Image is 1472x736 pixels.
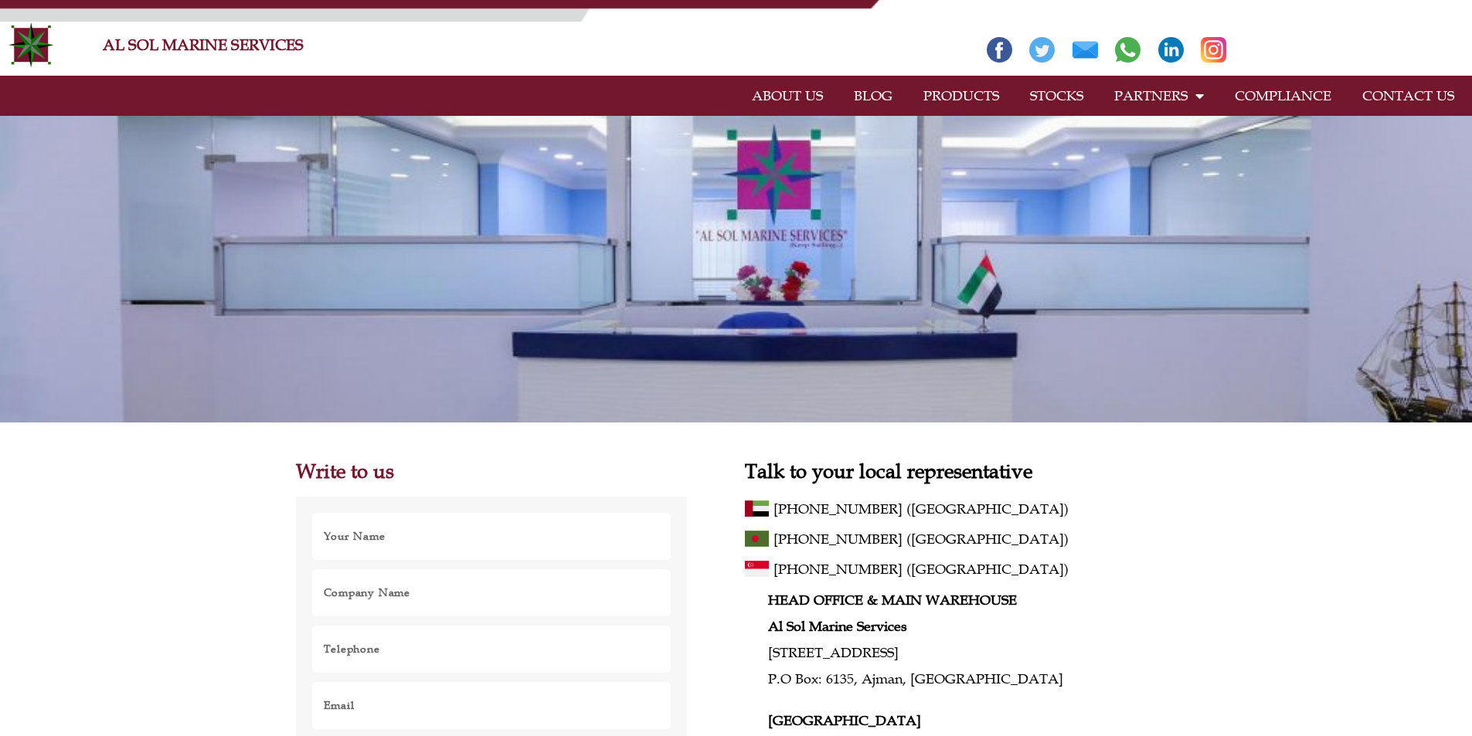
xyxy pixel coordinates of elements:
[311,512,672,561] input: Your Name
[1015,78,1099,114] a: STOCKS
[736,78,838,114] a: ABOUT US
[768,618,907,635] strong: Al Sol Marine Services
[773,527,1176,551] a: [PHONE_NUMBER] ([GEOGRAPHIC_DATA])
[1219,78,1347,114] a: COMPLIANCE
[296,461,688,481] h2: Write to us
[773,557,1176,582] a: [PHONE_NUMBER] ([GEOGRAPHIC_DATA])
[768,712,921,729] strong: [GEOGRAPHIC_DATA]
[311,681,672,730] input: Email
[773,527,1069,551] span: [PHONE_NUMBER] ([GEOGRAPHIC_DATA])
[311,568,672,617] input: Company Name
[773,497,1069,521] span: [PHONE_NUMBER] ([GEOGRAPHIC_DATA])
[768,587,1176,693] p: [STREET_ADDRESS] P.O Box: 6135, Ajman, [GEOGRAPHIC_DATA]
[773,557,1069,582] span: [PHONE_NUMBER] ([GEOGRAPHIC_DATA])
[1099,78,1219,114] a: PARTNERS
[103,36,304,54] a: AL SOL MARINE SERVICES
[773,497,1176,521] a: [PHONE_NUMBER] ([GEOGRAPHIC_DATA])
[8,22,54,68] img: Alsolmarine-logo
[838,78,908,114] a: BLOG
[768,592,1017,609] strong: HEAD OFFICE & MAIN WAREHOUSE
[311,625,672,673] input: Only numbers and phone characters (#, -, *, etc) are accepted.
[1347,78,1470,114] a: CONTACT US
[908,78,1015,114] a: PRODUCTS
[745,461,1176,481] h2: Talk to your local representative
